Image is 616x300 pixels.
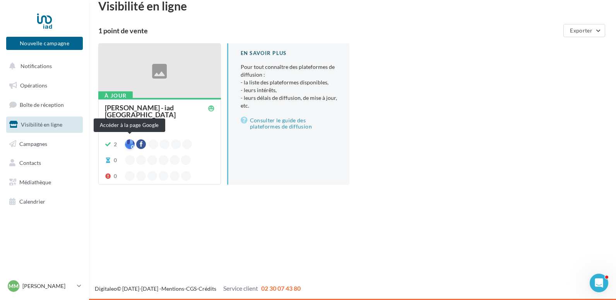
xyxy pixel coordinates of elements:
[5,194,84,210] a: Calendrier
[114,172,117,180] div: 0
[563,24,605,37] button: Exporter
[95,285,117,292] a: Digitaleo
[22,282,74,290] p: [PERSON_NAME]
[114,156,117,164] div: 0
[20,82,47,89] span: Opérations
[241,94,337,110] li: - leurs délais de diffusion, de mise à jour, etc.
[6,279,83,293] a: MM [PERSON_NAME]
[5,96,84,113] a: Boîte de réception
[19,198,45,205] span: Calendrier
[19,140,47,147] span: Campagnes
[98,27,560,34] div: 1 point de vente
[95,285,301,292] span: © [DATE]-[DATE] - - -
[161,285,184,292] a: Mentions
[5,136,84,152] a: Campagnes
[19,159,41,166] span: Contacts
[94,118,165,132] div: Accéder à la page Google
[98,91,133,100] div: À jour
[6,37,83,50] button: Nouvelle campagne
[20,101,64,108] span: Boîte de réception
[186,285,197,292] a: CGS
[9,282,19,290] span: MM
[5,58,81,74] button: Notifications
[241,86,337,94] li: - leurs intérêts,
[570,27,592,34] span: Exporter
[223,285,258,292] span: Service client
[5,77,84,94] a: Opérations
[241,63,337,110] p: Pour tout connaître des plateformes de diffusion :
[590,274,608,292] iframe: Intercom live chat
[21,121,62,128] span: Visibilité en ligne
[261,285,301,292] span: 02 30 07 43 80
[5,117,84,133] a: Visibilité en ligne
[19,179,51,185] span: Médiathèque
[21,63,52,69] span: Notifications
[5,174,84,190] a: Médiathèque
[198,285,216,292] a: Crédits
[5,155,84,171] a: Contacts
[241,50,337,57] div: En savoir plus
[241,79,337,86] li: - la liste des plateformes disponibles,
[114,141,117,148] div: 2
[105,104,208,118] div: [PERSON_NAME] - iad [GEOGRAPHIC_DATA]
[241,116,337,131] a: Consulter le guide des plateformes de diffusion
